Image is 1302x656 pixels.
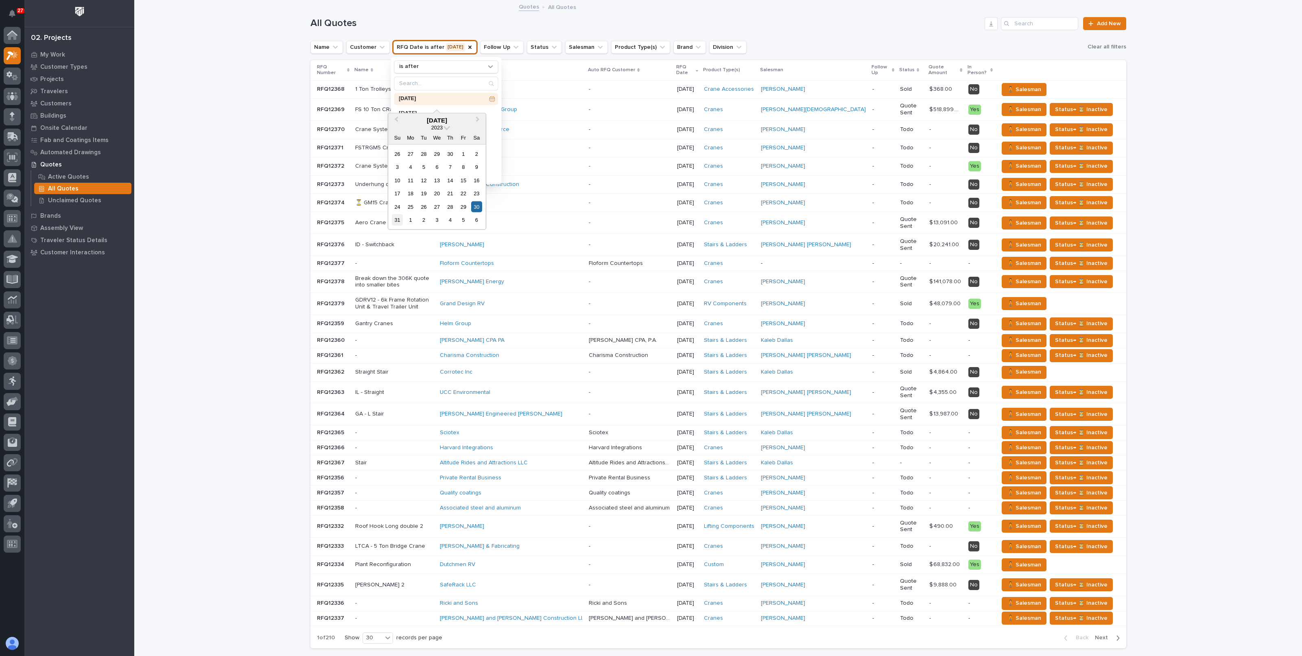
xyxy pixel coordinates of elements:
span: 🧍 Salesman [1007,161,1041,171]
button: 🧍 Salesman [1002,123,1046,136]
p: [DATE] [677,126,697,133]
a: [PERSON_NAME] Energy [440,278,504,285]
p: $ 518,899.00 [929,105,963,113]
span: 🧍 Salesman [1007,277,1041,286]
p: Quote Sent [900,275,923,289]
div: Choose Tuesday, December 12th, 2023 [418,175,429,186]
div: Choose Sunday, December 17th, 2023 [392,188,403,199]
span: 🧍 Salesman [1007,85,1041,94]
p: RFQ12368 [317,84,346,93]
p: [DATE] [677,300,697,307]
span: 🧍 Salesman [1007,218,1041,228]
p: RFQ12359 [317,319,346,327]
p: - [872,106,893,113]
a: Travelers [24,85,134,97]
span: 🧍 Salesman [1007,125,1041,134]
p: Assembly View [40,225,83,232]
p: - [900,260,923,267]
p: 27 [18,8,23,13]
a: Quotes [519,2,539,11]
button: Status→ ⏳ Inactive [1050,196,1113,209]
p: Travelers [40,88,68,95]
input: Search [394,77,498,90]
a: All Quotes [31,183,134,194]
a: Onsite Calendar [24,122,134,134]
p: - [929,198,933,206]
p: Brands [40,212,61,220]
div: Choose Sunday, November 26th, 2023 [392,148,403,159]
div: Choose Friday, December 22nd, 2023 [458,188,469,199]
div: Choose Saturday, December 9th, 2023 [471,162,482,173]
p: [DATE] [677,219,697,226]
p: FSTRGM5 Crane System [355,144,433,151]
div: Yes [968,161,981,171]
span: 🧍 Salesman [1007,143,1041,153]
div: Choose Wednesday, December 6th, 2023 [431,162,442,173]
p: Fab and Coatings Items [40,137,109,144]
p: - [872,278,893,285]
tr: RFQ12368RFQ12368 1 Ton TrolleysHillcrest Trailers LLC -- [DATE]Crane Accessories [PERSON_NAME] -S... [310,80,1126,98]
div: Choose Saturday, December 16th, 2023 [471,175,482,186]
div: Choose Saturday, January 6th, 2024 [471,214,482,225]
div: Choose Wednesday, November 29th, 2023 [431,148,442,159]
tr: RFQ12374RFQ12374 ⏳ GM15 Crane ProjectStandard Iron -- [DATE]Cranes [PERSON_NAME] -Todo-- No🧍 Sale... [310,194,1126,212]
a: Cranes [704,320,723,327]
a: Automated Drawings [24,146,134,158]
p: $ 20,241.00 [929,240,961,248]
p: [DATE] [677,144,697,151]
p: - [589,319,592,327]
p: - [929,125,933,133]
div: Yes [968,299,981,309]
a: Cranes [704,278,723,285]
tr: RFQ12371RFQ12371 FSTRGM5 Crane SystemGold Coast JCB -- [DATE]Cranes [PERSON_NAME] -Todo-- No🧍 Sal... [310,139,1126,157]
button: 🧍 Salesman [1002,257,1046,270]
div: Choose Tuesday, November 28th, 2023 [418,148,429,159]
div: [DATE] [394,93,498,105]
p: [DATE] [677,241,697,248]
a: Cranes [704,126,723,133]
button: 🧍 Salesman [1002,178,1046,191]
button: Status→ ⏳ Inactive [1050,257,1113,270]
div: Choose Tuesday, January 2nd, 2024 [418,214,429,225]
p: Aero Crane [355,219,433,226]
span: Status→ ⏳ Inactive [1055,218,1108,228]
p: Break down the 306K quote into smaller bites [355,275,433,289]
p: - [589,240,592,248]
p: Buildings [40,112,66,120]
p: $ 13,091.00 [929,218,959,226]
p: - [872,260,893,267]
p: - [872,300,893,307]
p: RFQ12378 [317,277,346,285]
button: Status [527,41,562,54]
p: - [872,163,893,170]
span: Status→ ⏳ Inactive [1055,125,1108,134]
tr: RFQ12370RFQ12370 Crane SystemCustom Truck One Source -- [DATE]Cranes [PERSON_NAME] -Todo-- No🧍 Sa... [310,120,1126,139]
button: 🧍 Salesman [1002,317,1046,330]
p: Quote Sent [900,216,923,230]
p: - [872,86,893,93]
div: Choose Friday, December 8th, 2023 [458,162,469,173]
p: Quote Sent [900,238,923,252]
p: Automated Drawings [40,149,101,156]
p: Underhung crane quote [355,181,433,188]
a: My Work [24,48,134,61]
p: [DATE] [677,163,697,170]
div: Choose Thursday, December 28th, 2023 [445,201,456,212]
button: Status→ ⏳ Inactive [1050,142,1113,155]
p: - [589,161,592,170]
a: [PERSON_NAME] [761,320,805,327]
button: 🧍 Salesman [1002,160,1046,173]
div: No [968,84,979,94]
p: Todo [900,144,923,151]
a: Cranes [704,260,723,267]
p: [DATE] [677,320,697,327]
a: [PERSON_NAME] [761,199,805,206]
div: Choose Thursday, November 30th, 2023 [445,148,456,159]
tr: RFQ12369RFQ12369 FS 10 Ton CRane SystemCompass Construction Group -- [DATE]Cranes [PERSON_NAME][D... [310,98,1126,120]
p: Crane System [355,163,433,170]
p: RFQ12372 [317,161,346,170]
button: Follow Up [480,41,524,54]
button: Status→ ⏳ Inactive [1050,216,1113,230]
a: Customers [24,97,134,109]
